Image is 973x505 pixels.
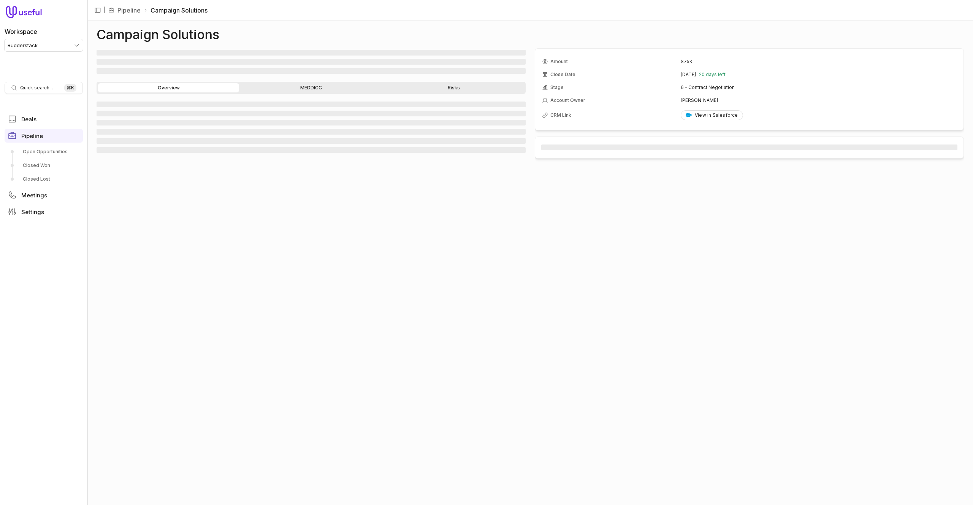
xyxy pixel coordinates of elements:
span: ‌ [97,138,526,144]
kbd: ⌘ K [64,84,76,92]
a: Deals [5,112,83,126]
span: Meetings [21,192,47,198]
a: Meetings [5,188,83,202]
td: $75K [681,56,957,68]
div: Pipeline submenu [5,146,83,185]
a: View in Salesforce [681,110,743,120]
span: ‌ [97,50,526,56]
a: Open Opportunities [5,146,83,158]
div: View in Salesforce [686,112,738,118]
span: Settings [21,209,44,215]
span: Close Date [550,71,575,78]
span: ‌ [97,129,526,135]
span: ‌ [97,102,526,107]
a: Risks [383,83,524,92]
span: 20 days left [699,71,726,78]
li: Campaign Solutions [144,6,208,15]
label: Workspace [5,27,37,36]
a: MEDDICC [241,83,382,92]
a: Pipeline [5,129,83,143]
a: Overview [98,83,239,92]
td: [PERSON_NAME] [681,94,957,106]
span: Deals [21,116,36,122]
span: CRM Link [550,112,571,118]
span: Stage [550,84,564,91]
button: Collapse sidebar [92,5,103,16]
span: | [103,6,105,15]
h1: Campaign Solutions [97,30,219,39]
span: ‌ [97,59,526,65]
a: Pipeline [117,6,141,15]
time: [DATE] [681,71,696,78]
span: Amount [550,59,568,65]
td: 6 - Contract Negotiation [681,81,957,94]
a: Settings [5,205,83,219]
a: Closed Won [5,159,83,172]
span: Quick search... [20,85,53,91]
span: ‌ [97,68,526,74]
span: ‌ [97,120,526,125]
span: ‌ [541,145,957,150]
span: ‌ [97,111,526,116]
a: Closed Lost [5,173,83,185]
span: Pipeline [21,133,43,139]
span: Account Owner [550,97,585,103]
span: ‌ [97,147,526,153]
